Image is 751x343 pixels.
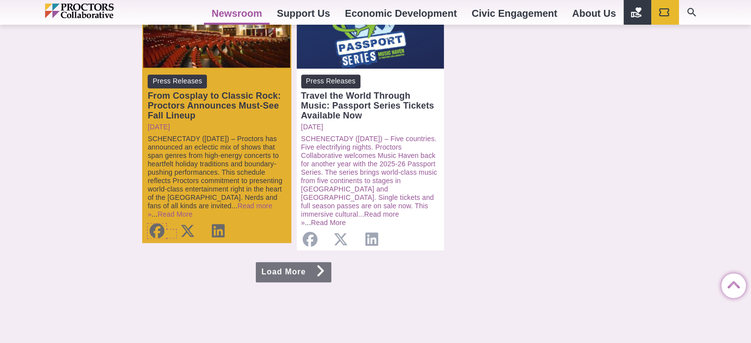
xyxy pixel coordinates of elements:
span: Press Releases [148,75,207,88]
a: Read more » [301,210,399,227]
a: Back to Top [721,274,741,294]
a: Press Releases Travel the World Through Music: Passport Series Tickets Available Now [301,75,439,120]
img: Proctors logo [45,3,156,18]
a: Load More [256,262,332,282]
a: SCHENECTADY ([DATE]) – Five countries. Five electrifying nights. Proctors Collaborative welcomes ... [301,135,437,218]
span: Press Releases [301,75,360,88]
div: Travel the World Through Music: Passport Series Tickets Available Now [301,91,439,120]
a: Press Releases From Cosplay to Classic Rock: Proctors Announces Must-See Fall Lineup [148,75,286,120]
a: [DATE] [301,123,439,131]
a: Read More [311,219,346,227]
p: ... [301,135,439,227]
p: ... [148,135,286,219]
a: [DATE] [148,123,286,131]
a: Read more » [148,202,272,218]
div: From Cosplay to Classic Rock: Proctors Announces Must-See Fall Lineup [148,91,286,120]
a: Read More [158,210,193,218]
a: SCHENECTADY ([DATE]) – Proctors has announced an eclectic mix of shows that span genres from high... [148,135,282,210]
